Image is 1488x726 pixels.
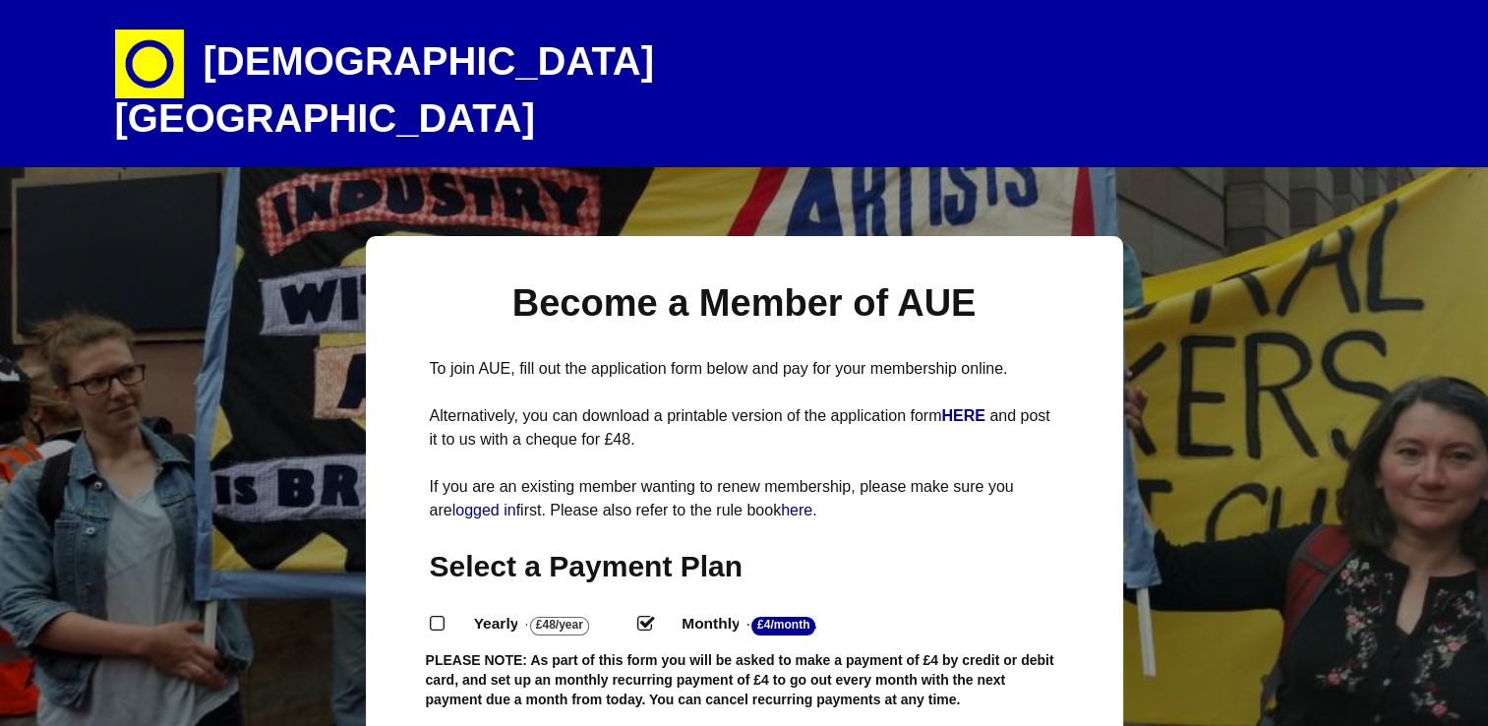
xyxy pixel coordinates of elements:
[430,357,1059,381] p: To join AUE, fill out the application form below and pay for your membership online.
[941,407,984,424] strong: HERE
[115,30,184,98] img: circle-e1448293145835.png
[751,617,815,635] strong: £4/Month
[452,502,516,518] a: logged in
[456,610,638,638] label: Yearly - .
[664,610,864,638] label: Monthly - .
[430,279,1059,328] h1: Become a Member of AUE
[430,404,1059,452] p: Alternatively, you can download a printable version of the application form and post it to us wit...
[430,475,1059,522] p: If you are an existing member wanting to renew membership, please make sure you are first. Please...
[781,502,812,518] a: here
[941,407,989,424] a: HERE
[530,617,589,635] strong: £48/Year
[430,550,744,582] span: Select a Payment Plan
